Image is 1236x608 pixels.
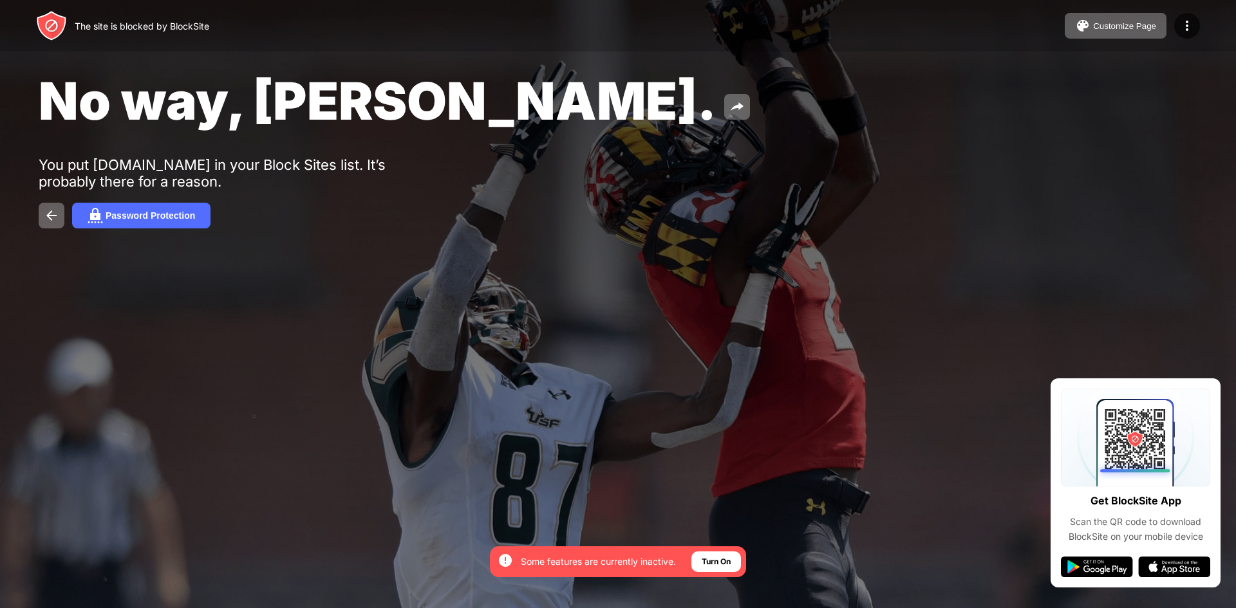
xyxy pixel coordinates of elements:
[36,10,67,41] img: header-logo.svg
[1065,13,1166,39] button: Customize Page
[729,99,745,115] img: share.svg
[44,208,59,223] img: back.svg
[39,69,716,132] span: No way, [PERSON_NAME].
[1075,18,1091,33] img: pallet.svg
[75,21,209,32] div: The site is blocked by BlockSite
[1091,492,1181,510] div: Get BlockSite App
[702,555,731,568] div: Turn On
[39,156,436,190] div: You put [DOMAIN_NAME] in your Block Sites list. It’s probably there for a reason.
[88,208,103,223] img: password.svg
[1138,557,1210,577] img: app-store.svg
[498,553,513,568] img: error-circle-white.svg
[521,555,676,568] div: Some features are currently inactive.
[1179,18,1195,33] img: menu-icon.svg
[1061,557,1133,577] img: google-play.svg
[72,203,211,228] button: Password Protection
[1061,389,1210,486] img: qrcode.svg
[1061,515,1210,544] div: Scan the QR code to download BlockSite on your mobile device
[1093,21,1156,31] div: Customize Page
[106,210,195,221] div: Password Protection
